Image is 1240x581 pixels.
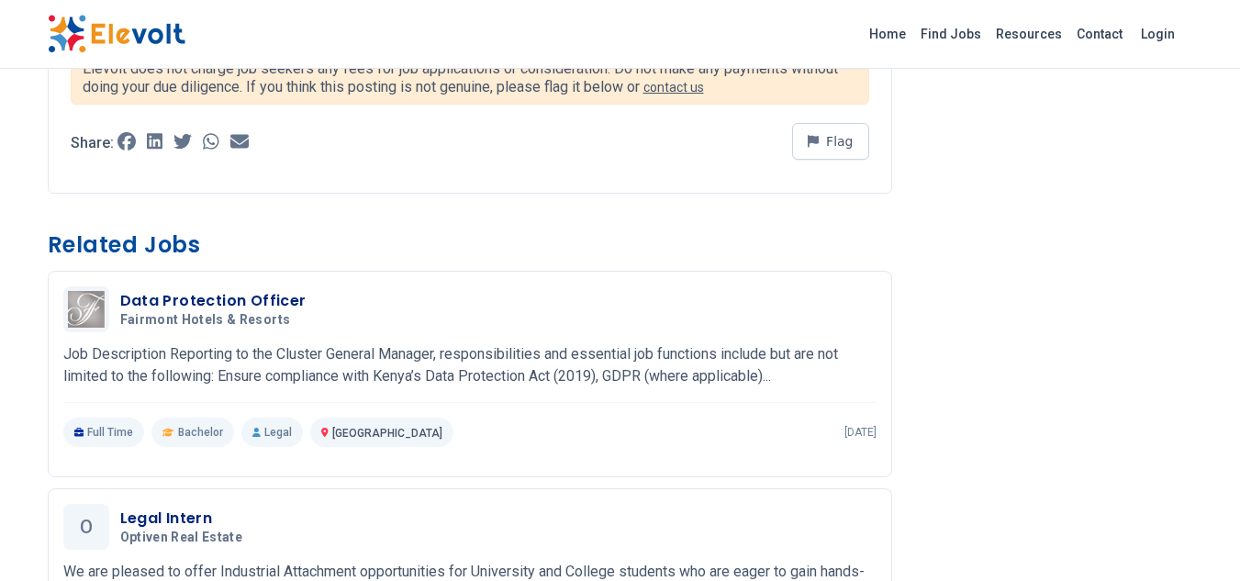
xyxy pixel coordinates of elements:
h3: Related Jobs [48,230,892,260]
p: Share: [71,136,114,151]
p: [DATE] [844,425,877,440]
img: Fairmont Hotels & Resorts [68,291,105,328]
p: O [80,504,93,550]
a: Login [1130,16,1186,52]
span: Optiven Real Estate [120,530,243,546]
p: Elevolt does not charge job seekers any fees for job applications or consideration. Do not make a... [83,60,857,96]
a: Fairmont Hotels & ResortsData Protection OfficerFairmont Hotels & ResortsJob Description Reportin... [63,286,877,447]
img: Elevolt [48,15,185,53]
a: Find Jobs [913,19,989,49]
p: Full Time [63,418,145,447]
span: [GEOGRAPHIC_DATA] [332,427,442,440]
a: Home [862,19,913,49]
iframe: Chat Widget [1148,493,1240,581]
p: Job Description Reporting to the Cluster General Manager, responsibilities and essential job func... [63,343,877,387]
a: Contact [1069,19,1130,49]
button: Flag [792,123,869,160]
span: Bachelor [178,425,223,440]
h3: Data Protection Officer [120,290,307,312]
a: Resources [989,19,1069,49]
a: contact us [643,80,704,95]
p: Legal [241,418,303,447]
span: Fairmont Hotels & Resorts [120,312,291,329]
h3: Legal Intern [120,508,251,530]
